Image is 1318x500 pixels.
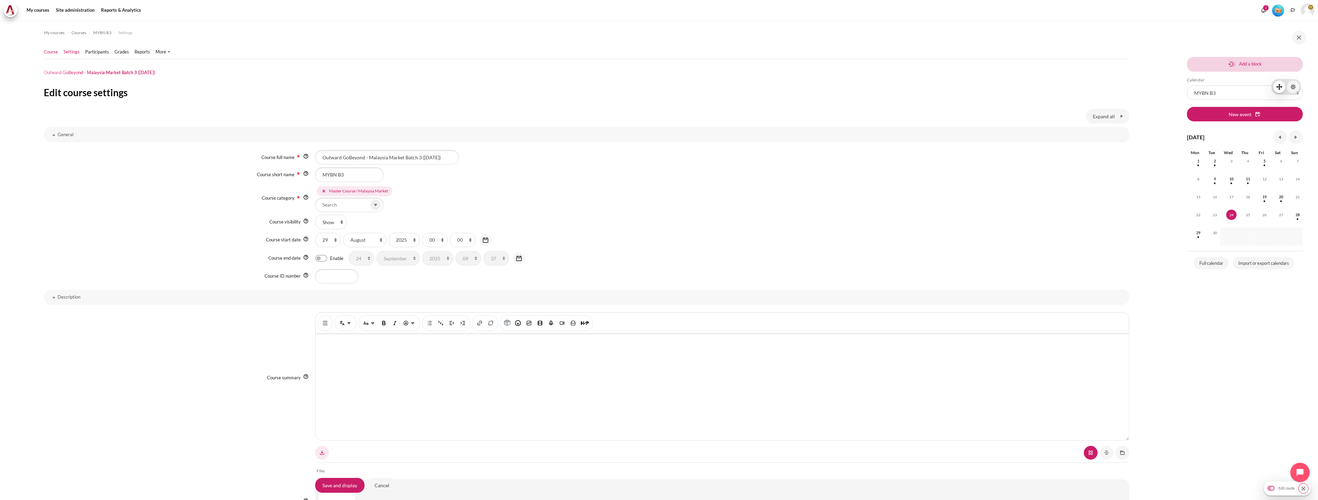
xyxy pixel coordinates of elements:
[1187,133,1205,141] h4: [DATE]
[44,49,58,56] a: Course
[1243,177,1253,181] a: Thursday, 11 September events
[257,172,294,177] label: Course short name
[1210,174,1220,184] span: 9
[523,317,535,329] button: Insert or edit image
[1241,150,1249,155] span: Thu
[367,478,397,492] input: Cancel
[303,153,309,159] img: Help with Course full name
[546,317,557,329] button: Record audio
[303,272,309,278] img: Help with Course ID number
[303,374,309,379] img: Help with Course summary
[296,153,301,159] img: Required
[303,171,309,176] img: Help with Course short name
[267,375,301,380] label: Course summary
[400,317,418,329] button: Font colour
[1187,107,1303,121] button: New event
[1210,228,1220,238] span: 30
[115,49,129,56] a: Grades
[1276,210,1286,220] span: 27
[1292,156,1303,166] span: 7
[1269,4,1287,17] a: Level #1
[1258,5,1269,16] div: Show notification window with 2 new notifications
[1292,192,1303,202] span: 21
[1229,111,1251,118] span: New event
[1243,210,1253,220] span: 25
[58,294,1116,300] h3: Description
[1259,195,1270,199] a: Friday, 19 September events
[1210,159,1220,163] a: Tuesday, 2 September events
[1291,150,1298,155] span: Sun
[360,317,378,329] button: Paragraph styles
[1301,3,1315,17] a: User menu
[1194,257,1229,269] a: Full calendar
[1187,57,1303,72] a: Add a block
[269,219,301,224] label: Course visibility
[1193,228,1204,238] span: 29
[303,194,309,200] img: Help with Course category
[1272,4,1284,17] img: Level #1
[1193,210,1204,220] span: 22
[535,317,546,329] button: Insert or edit an audio/video file
[44,29,65,37] a: My courses
[1259,156,1270,166] span: 5
[1086,109,1129,123] a: Expand all
[1191,150,1200,155] span: Mon
[296,194,301,200] img: Required
[303,254,309,260] img: Help with Course end date
[1259,159,1270,163] a: Friday, 5 September events
[58,132,1116,138] h3: General
[1292,174,1303,184] span: 14
[1273,81,1286,93] span: Move Calendar block
[302,171,310,176] a: Help
[1263,5,1269,11] div: 2
[1243,156,1253,166] span: 4
[303,236,309,242] img: Help with Course start date
[156,49,170,56] a: More
[389,317,400,329] button: Italic [Ctrl + i]
[296,171,301,176] img: Required
[1226,177,1237,181] a: Wednesday, 10 September events
[24,3,52,17] a: My courses
[1220,210,1237,228] td: Today
[1193,231,1204,235] a: Monday, 29 September events
[302,374,310,379] a: Help
[1193,192,1204,202] span: 15
[1193,159,1204,163] a: Monday, 1 September events
[1209,150,1215,155] span: Tue
[424,317,435,329] button: Unordered list
[1226,192,1237,202] span: 17
[1276,192,1286,202] span: 20
[1259,150,1264,155] span: Fri
[64,49,80,56] a: Settings
[135,49,150,56] a: Reports
[1226,210,1237,220] span: 24
[1193,156,1204,166] span: 1
[86,49,109,56] a: Participants
[485,317,496,329] button: Unlink
[1287,81,1299,93] a: Actions menu
[6,5,15,16] img: Architeck
[1276,174,1286,184] span: 13
[296,171,301,175] span: Required
[1224,150,1233,155] span: Wed
[264,273,301,279] label: Course ID number
[302,272,310,278] a: Help
[3,3,21,17] a: Architeck Architeck
[1276,195,1286,199] a: Saturday, 20 September events
[320,317,331,329] button: Show/hide advanced buttons
[93,30,112,36] span: MYBN B3
[302,194,310,200] a: Help
[119,30,133,36] span: Settings
[1292,210,1303,220] span: 28
[1243,174,1253,184] span: 11
[1193,174,1204,184] span: 8
[568,317,579,329] button: Manage files
[1259,192,1270,202] span: 19
[1288,5,1298,16] button: Languages
[1276,156,1286,166] span: 6
[1233,257,1295,269] a: Import or export calendars
[268,255,301,262] label: Course end date
[72,30,87,36] span: Courses
[261,154,294,160] label: Course full name
[302,254,310,260] a: Help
